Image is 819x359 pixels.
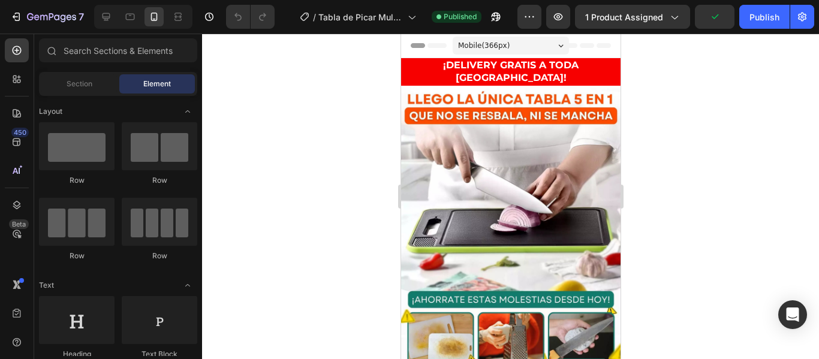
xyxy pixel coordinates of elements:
span: Layout [39,106,62,117]
span: Tabla de Picar Multifuncional [318,11,403,23]
span: Toggle open [178,276,197,295]
div: Row [122,251,197,261]
div: Row [122,175,197,186]
div: Undo/Redo [226,5,275,29]
div: Open Intercom Messenger [778,300,807,329]
span: Toggle open [178,102,197,121]
span: 1 product assigned [585,11,663,23]
span: Text [39,280,54,291]
div: Row [39,175,115,186]
div: Beta [9,219,29,229]
div: Row [39,251,115,261]
button: Publish [739,5,790,29]
span: Section [67,79,92,89]
span: / [313,11,316,23]
button: 1 product assigned [575,5,690,29]
input: Search Sections & Elements [39,38,197,62]
span: Element [143,79,171,89]
p: 7 [79,10,84,24]
button: 7 [5,5,89,29]
div: Publish [749,11,779,23]
div: 450 [11,128,29,137]
iframe: Design area [401,34,621,359]
span: Published [444,11,477,22]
